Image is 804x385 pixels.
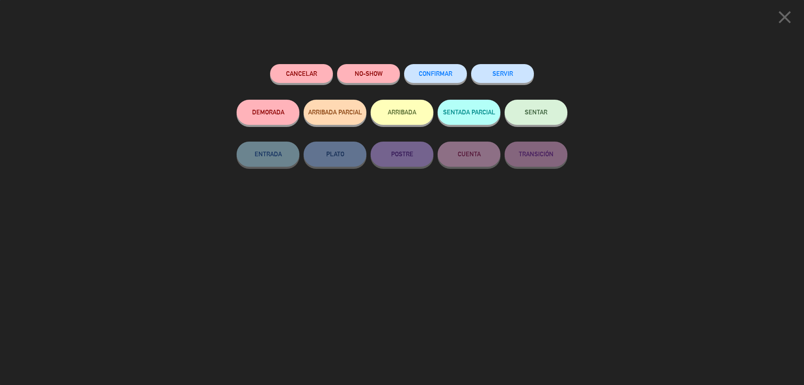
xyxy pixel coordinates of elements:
[237,100,299,125] button: DEMORADA
[772,6,798,31] button: close
[237,142,299,167] button: ENTRADA
[505,142,567,167] button: TRANSICIÓN
[304,100,366,125] button: ARRIBADA PARCIAL
[337,64,400,83] button: NO-SHOW
[304,142,366,167] button: PLATO
[404,64,467,83] button: CONFIRMAR
[419,70,452,77] span: CONFIRMAR
[505,100,567,125] button: SENTAR
[371,142,433,167] button: POSTRE
[270,64,333,83] button: Cancelar
[308,109,362,116] span: ARRIBADA PARCIAL
[438,100,500,125] button: SENTADA PARCIAL
[525,109,547,116] span: SENTAR
[471,64,534,83] button: SERVIR
[438,142,500,167] button: CUENTA
[371,100,433,125] button: ARRIBADA
[774,7,795,28] i: close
